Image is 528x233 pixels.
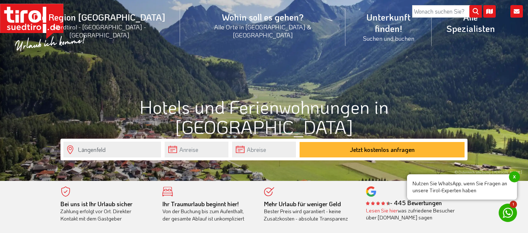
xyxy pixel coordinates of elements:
[510,5,523,18] i: Kontakt
[509,171,520,182] span: x
[27,23,171,39] small: Nordtirol - [GEOGRAPHIC_DATA] - [GEOGRAPHIC_DATA]
[499,204,517,222] a: 1 Nutzen Sie WhatsApp, wenn Sie Fragen an unsere Tirol-Experten habenx
[264,200,341,208] b: Mehr Urlaub für weniger Geld
[366,186,376,197] img: google
[189,23,337,39] small: Alle Orte in [GEOGRAPHIC_DATA] & [GEOGRAPHIC_DATA]
[366,207,457,221] div: was zufriedene Besucher über [DOMAIN_NAME] sagen
[162,200,239,208] b: Ihr Traumurlaub beginnt hier!
[345,3,432,50] a: Unterkunft finden!Suchen und buchen
[60,97,467,137] h1: Hotels und Ferienwohnungen in [GEOGRAPHIC_DATA]
[354,34,423,42] small: Suchen und buchen
[18,3,180,47] a: Die Region [GEOGRAPHIC_DATA]Nordtirol - [GEOGRAPHIC_DATA] - [GEOGRAPHIC_DATA]
[60,200,151,222] div: Zahlung erfolgt vor Ort. Direkter Kontakt mit dem Gastgeber
[407,174,517,200] span: Nutzen Sie WhatsApp, wenn Sie Fragen an unsere Tirol-Experten haben
[432,3,510,42] a: Alle Spezialisten
[483,5,496,18] i: Karte öffnen
[165,142,228,157] input: Anreise
[366,207,398,214] a: Lesen Sie hier
[180,3,345,47] a: Wohin soll es gehen?Alle Orte in [GEOGRAPHIC_DATA] & [GEOGRAPHIC_DATA]
[264,200,355,222] div: Bester Preis wird garantiert - keine Zusatzkosten - absolute Transparenz
[60,200,132,208] b: Bei uns ist Ihr Urlaub sicher
[366,199,442,207] b: - 445 Bewertungen
[232,142,296,157] input: Abreise
[412,5,482,18] input: Wonach suchen Sie?
[300,142,465,157] button: Jetzt kostenlos anfragen
[162,200,253,222] div: Von der Buchung bis zum Aufenthalt, der gesamte Ablauf ist unkompliziert
[63,142,161,157] input: Wo soll's hingehen?
[510,201,517,208] span: 1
